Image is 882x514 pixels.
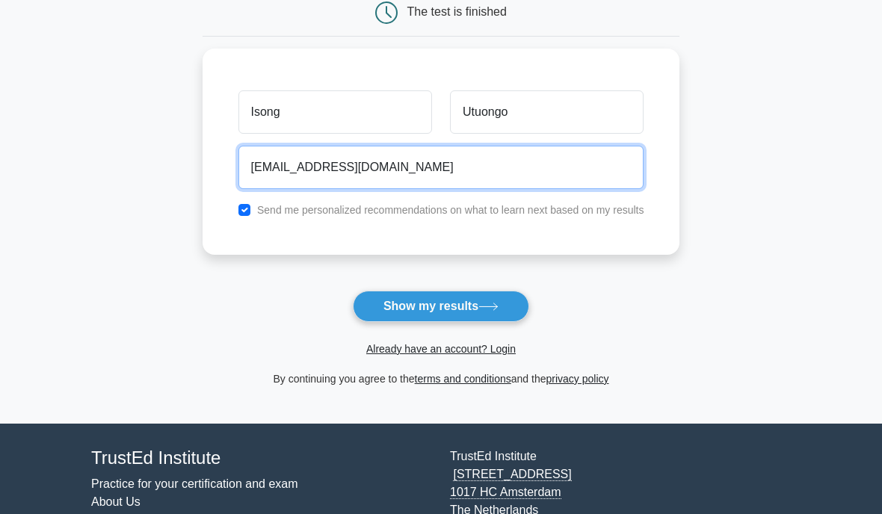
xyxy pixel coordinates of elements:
[546,373,609,385] a: privacy policy
[450,90,644,134] input: Last name
[194,370,689,388] div: By continuing you agree to the and the
[238,146,644,189] input: Email
[353,291,529,322] button: Show my results
[91,495,141,508] a: About Us
[407,5,507,18] div: The test is finished
[238,90,432,134] input: First name
[415,373,511,385] a: terms and conditions
[91,448,432,469] h4: TrustEd Institute
[366,343,516,355] a: Already have an account? Login
[257,204,644,216] label: Send me personalized recommendations on what to learn next based on my results
[91,477,298,490] a: Practice for your certification and exam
